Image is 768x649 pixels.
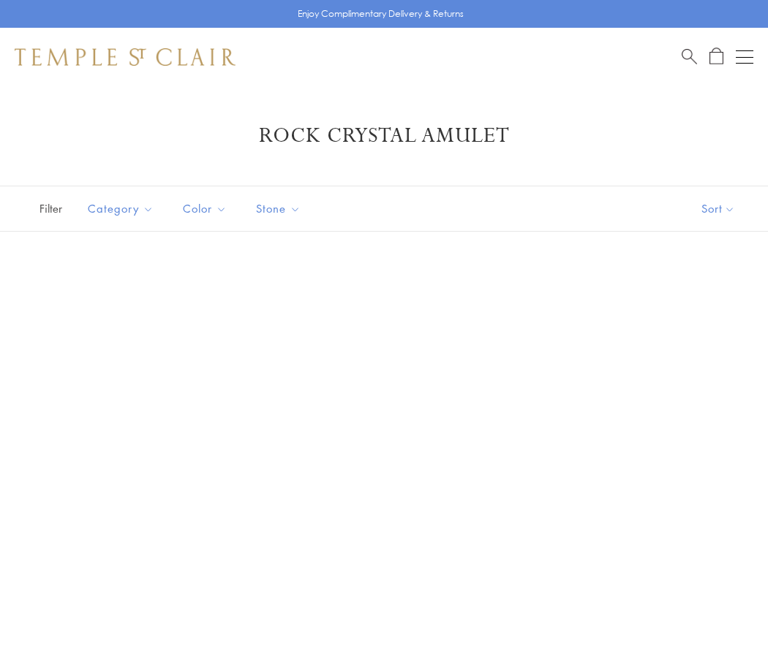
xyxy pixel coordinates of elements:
[245,192,312,225] button: Stone
[249,200,312,218] span: Stone
[682,48,697,66] a: Search
[669,186,768,231] button: Show sort by
[298,7,464,21] p: Enjoy Complimentary Delivery & Returns
[709,48,723,66] a: Open Shopping Bag
[80,200,165,218] span: Category
[172,192,238,225] button: Color
[176,200,238,218] span: Color
[15,48,236,66] img: Temple St. Clair
[736,48,753,66] button: Open navigation
[37,123,731,149] h1: Rock Crystal Amulet
[77,192,165,225] button: Category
